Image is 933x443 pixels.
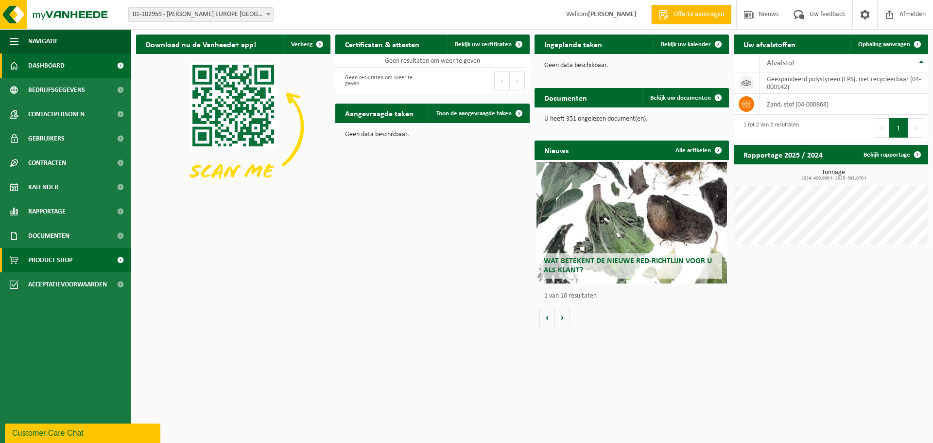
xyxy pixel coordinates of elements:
[760,72,928,94] td: geëxpandeerd polystyreen (EPS), niet recycleerbaar (04-000142)
[544,293,724,300] p: 1 van 10 resultaten
[889,118,908,138] button: 1
[767,59,795,67] span: Afvalstof
[739,117,799,139] div: 1 tot 2 van 2 resultaten
[535,88,597,107] h2: Documenten
[494,71,510,90] button: Previous
[734,35,805,53] h2: Uw afvalstoffen
[335,104,423,123] h2: Aangevraagde taken
[588,11,637,18] strong: [PERSON_NAME]
[129,8,273,21] span: 01-102959 - ALLARD EUROPE NV - TURNHOUT
[671,10,726,19] span: Offerte aanvragen
[28,224,69,248] span: Documenten
[28,199,66,224] span: Rapportage
[28,126,65,151] span: Gebruikers
[739,176,928,181] span: 2024: 429,800 t - 2025: 391,870 t
[668,141,728,160] a: Alle artikelen
[544,257,712,274] span: Wat betekent de nieuwe RED-richtlijn voor u als klant?
[283,35,329,54] button: Verberg
[760,94,928,115] td: zand, stof (04-000868)
[429,104,529,123] a: Toon de aangevraagde taken
[28,29,58,53] span: Navigatie
[555,308,570,327] button: Volgende
[661,41,711,48] span: Bekijk uw kalender
[908,118,923,138] button: Next
[856,145,927,164] a: Bekijk rapportage
[650,95,711,101] span: Bekijk uw documenten
[651,5,731,24] a: Offerte aanvragen
[850,35,927,54] a: Ophaling aanvragen
[28,151,66,175] span: Contracten
[544,62,719,69] p: Geen data beschikbaar.
[535,35,612,53] h2: Ingeplande taken
[642,88,728,107] a: Bekijk uw documenten
[340,70,428,91] div: Geen resultaten om weer te geven
[335,35,429,53] h2: Certificaten & attesten
[544,116,719,123] p: U heeft 351 ongelezen document(en).
[28,175,58,199] span: Kalender
[28,78,85,102] span: Bedrijfsgegevens
[28,248,72,272] span: Product Shop
[28,53,65,78] span: Dashboard
[436,110,512,117] span: Toon de aangevraagde taken
[653,35,728,54] a: Bekijk uw kalender
[510,71,525,90] button: Next
[5,422,162,443] iframe: chat widget
[291,41,312,48] span: Verberg
[136,54,330,200] img: Download de VHEPlus App
[874,118,889,138] button: Previous
[734,145,832,164] h2: Rapportage 2025 / 2024
[539,308,555,327] button: Vorige
[536,162,727,284] a: Wat betekent de nieuwe RED-richtlijn voor u als klant?
[128,7,274,22] span: 01-102959 - ALLARD EUROPE NV - TURNHOUT
[447,35,529,54] a: Bekijk uw certificaten
[335,54,530,68] td: Geen resultaten om weer te geven
[455,41,512,48] span: Bekijk uw certificaten
[535,141,578,159] h2: Nieuws
[858,41,910,48] span: Ophaling aanvragen
[136,35,266,53] h2: Download nu de Vanheede+ app!
[28,272,107,297] span: Acceptatievoorwaarden
[345,131,520,138] p: Geen data beschikbaar.
[739,169,928,181] h3: Tonnage
[28,102,85,126] span: Contactpersonen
